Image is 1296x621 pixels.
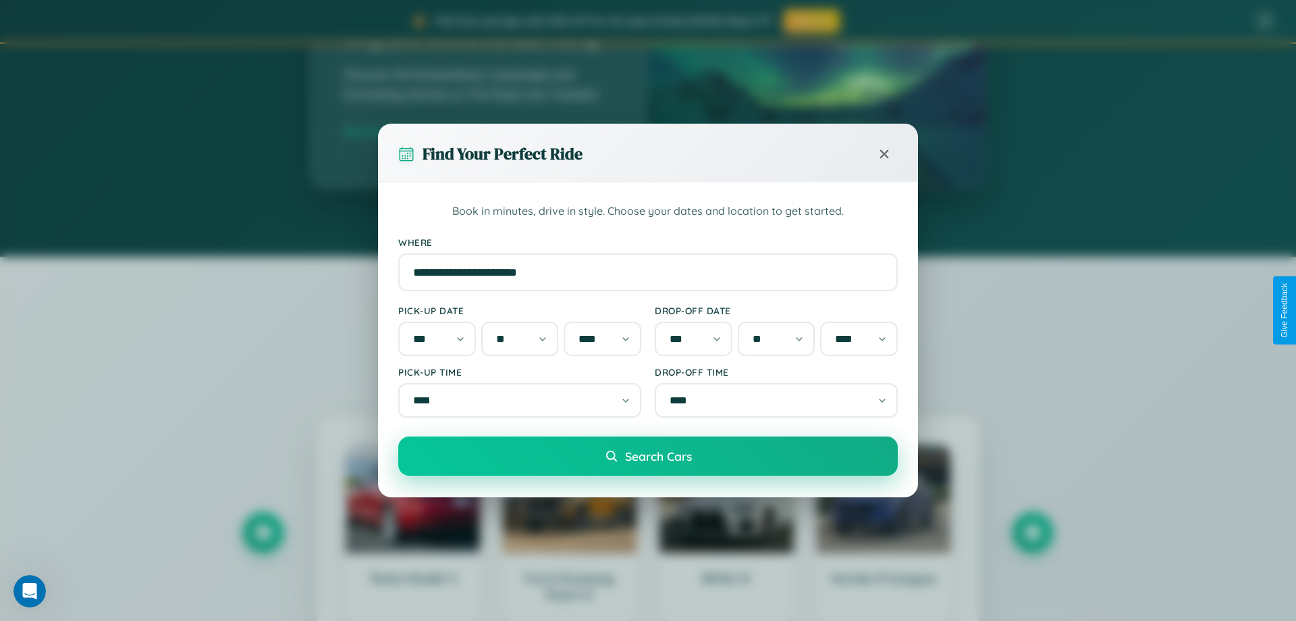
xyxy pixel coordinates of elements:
[398,237,898,248] label: Where
[398,366,641,378] label: Pick-up Time
[625,449,692,464] span: Search Cars
[398,203,898,220] p: Book in minutes, drive in style. Choose your dates and location to get started.
[398,437,898,476] button: Search Cars
[655,305,898,316] label: Drop-off Date
[423,143,583,165] h3: Find Your Perfect Ride
[398,305,641,316] label: Pick-up Date
[655,366,898,378] label: Drop-off Time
